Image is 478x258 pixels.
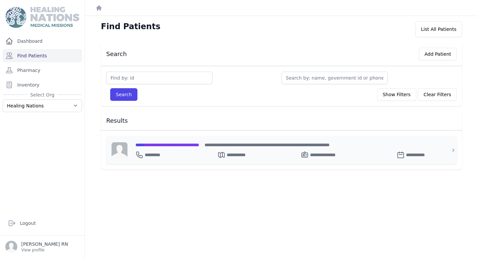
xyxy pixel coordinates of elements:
[106,50,127,58] h3: Search
[28,92,57,98] span: Select Org
[3,34,82,48] a: Dashboard
[3,64,82,77] a: Pharmacy
[419,48,457,60] button: Add Patient
[5,241,79,253] a: [PERSON_NAME] RN View profile
[21,241,68,247] p: [PERSON_NAME] RN
[418,88,457,101] button: Clear Filters
[112,142,127,158] img: person-242608b1a05df3501eefc295dc1bc67a.jpg
[106,117,457,125] h3: Results
[377,88,416,101] button: Show Filters
[281,72,388,84] input: Search by: name, government id or phone
[3,49,82,62] a: Find Patients
[21,247,68,253] p: View profile
[106,72,212,84] input: Find by: id
[415,21,462,37] div: List All Patients
[3,78,82,92] a: Inventory
[101,21,160,32] h1: Find Patients
[110,88,137,101] button: Search
[5,217,79,230] a: Logout
[5,7,79,28] img: Medical Missions EMR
